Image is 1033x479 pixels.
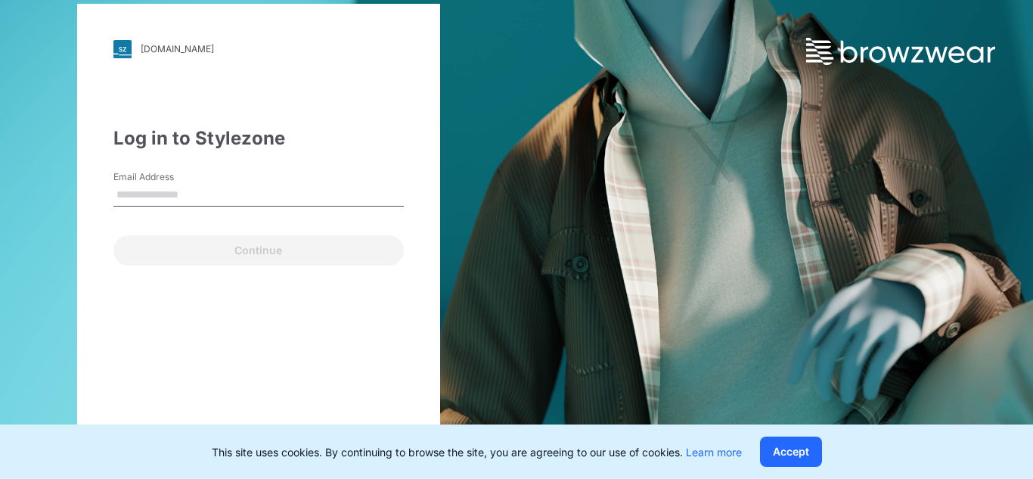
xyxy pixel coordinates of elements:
[760,437,822,467] button: Accept
[113,40,404,58] a: [DOMAIN_NAME]
[113,40,132,58] img: svg+xml;base64,PHN2ZyB3aWR0aD0iMjgiIGhlaWdodD0iMjgiIHZpZXdCb3g9IjAgMCAyOCAyOCIgZmlsbD0ibm9uZSIgeG...
[686,446,742,459] a: Learn more
[141,43,214,54] div: [DOMAIN_NAME]
[113,170,219,184] label: Email Address
[806,38,995,65] img: browzwear-logo.73288ffb.svg
[212,444,742,460] p: This site uses cookies. By continuing to browse the site, you are agreeing to our use of cookies.
[113,125,404,152] div: Log in to Stylezone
